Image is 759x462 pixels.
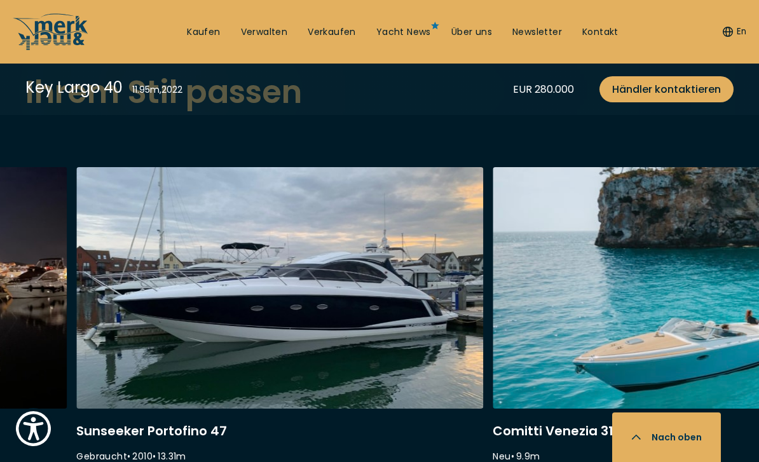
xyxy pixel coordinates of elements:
[513,81,574,97] div: EUR 280.000
[599,76,734,102] a: Händler kontaktieren
[241,26,288,39] a: Verwalten
[187,26,220,39] a: Kaufen
[582,26,619,39] a: Kontakt
[512,26,562,39] a: Newsletter
[612,81,721,97] span: Händler kontaktieren
[723,25,746,38] button: En
[13,408,54,449] button: Show Accessibility Preferences
[451,26,492,39] a: Über uns
[308,26,356,39] a: Verkaufen
[376,26,431,39] a: Yacht News
[25,76,123,99] div: Key Largo 40
[132,83,182,97] div: 11.95 m , 2022
[612,412,721,462] button: Nach oben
